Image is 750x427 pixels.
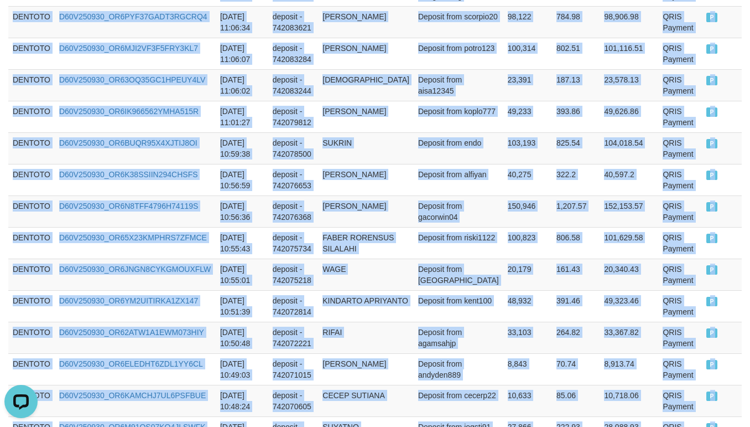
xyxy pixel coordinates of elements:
td: 23,391 [503,69,552,101]
td: 150,946 [503,196,552,227]
td: [DATE] 10:59:38 [216,132,268,164]
a: D60V250930_OR65X23KMPHRS7ZFMCE [59,233,207,242]
a: D60V250930_OR6YM2UITIRKA1ZX147 [59,296,198,305]
td: DENTOTO [8,196,55,227]
td: 33,367.82 [600,322,658,353]
td: [PERSON_NAME] [318,353,414,385]
td: 101,116.51 [600,38,658,69]
td: QRIS Payment [658,196,702,227]
td: 100,823 [503,227,552,259]
td: [PERSON_NAME] [318,164,414,196]
td: [DATE] 10:56:59 [216,164,268,196]
td: [PERSON_NAME] [318,196,414,227]
td: [DATE] 10:49:03 [216,353,268,385]
td: Deposit from agamsahjp [414,322,503,353]
td: [DATE] 10:55:43 [216,227,268,259]
td: 103,193 [503,132,552,164]
td: 101,629.58 [600,227,658,259]
td: deposit - 742076653 [268,164,319,196]
td: 391.46 [552,290,600,322]
td: 322.2 [552,164,600,196]
td: [PERSON_NAME] [318,101,414,132]
span: PAID [706,107,717,117]
td: QRIS Payment [658,69,702,101]
td: 10,633 [503,385,552,416]
td: deposit - 742076368 [268,196,319,227]
td: [DEMOGRAPHIC_DATA] [318,69,414,101]
td: [DATE] 10:48:24 [216,385,268,416]
td: 85.06 [552,385,600,416]
td: QRIS Payment [658,38,702,69]
td: deposit - 742078500 [268,132,319,164]
td: QRIS Payment [658,290,702,322]
span: PAID [706,139,717,148]
td: SUKRIN [318,132,414,164]
td: Deposit from koplo777 [414,101,503,132]
td: deposit - 742071015 [268,353,319,385]
td: Deposit from riski1122 [414,227,503,259]
td: deposit - 742083244 [268,69,319,101]
td: 806.58 [552,227,600,259]
td: 393.86 [552,101,600,132]
td: KINDARTO APRIYANTO [318,290,414,322]
span: PAID [706,44,717,54]
td: [DATE] 10:56:36 [216,196,268,227]
td: 98,906.98 [600,6,658,38]
a: D60V250930_OR6IK966562YMHA515R [59,107,199,116]
td: [DATE] 10:51:39 [216,290,268,322]
td: 49,233 [503,101,552,132]
td: Deposit from aisa12345 [414,69,503,101]
td: [DATE] 11:06:07 [216,38,268,69]
td: deposit - 742083621 [268,6,319,38]
td: [PERSON_NAME] [318,38,414,69]
td: QRIS Payment [658,132,702,164]
td: DENTOTO [8,353,55,385]
a: D60V250930_OR62ATW1A1EWM073HIY [59,328,204,337]
td: deposit - 742072221 [268,322,319,353]
td: 20,340.43 [600,259,658,290]
td: deposit - 742070605 [268,385,319,416]
td: WAGE [318,259,414,290]
td: [PERSON_NAME] [318,6,414,38]
td: DENTOTO [8,227,55,259]
a: D60V250930_OR6BUQR95X4XJTIJ8OI [59,138,197,147]
td: 100,314 [503,38,552,69]
td: [DATE] 10:55:01 [216,259,268,290]
td: Deposit from cecerp22 [414,385,503,416]
td: deposit - 742075218 [268,259,319,290]
span: PAID [706,13,717,22]
td: QRIS Payment [658,259,702,290]
td: DENTOTO [8,259,55,290]
td: [DATE] 11:06:34 [216,6,268,38]
td: DENTOTO [8,322,55,353]
td: Deposit from endo [414,132,503,164]
td: 98,122 [503,6,552,38]
a: D60V250930_OR6JNGN8CYKGMOUXFLW [59,265,211,274]
td: DENTOTO [8,6,55,38]
a: D60V250930_OR6ELEDHT6ZDL1YY6CL [59,359,203,368]
td: FABER RORENSUS SILALAHI [318,227,414,259]
td: 1,207.57 [552,196,600,227]
td: [DATE] 11:06:02 [216,69,268,101]
td: Deposit from alfiyan [414,164,503,196]
td: DENTOTO [8,69,55,101]
span: PAID [706,360,717,369]
td: DENTOTO [8,132,55,164]
td: 40,597.2 [600,164,658,196]
td: 48,932 [503,290,552,322]
td: QRIS Payment [658,101,702,132]
button: Open LiveChat chat widget [4,4,38,38]
a: D60V250930_OR6KAMCHJ7UL6PSFBUE [59,391,206,400]
td: 825.54 [552,132,600,164]
td: QRIS Payment [658,353,702,385]
td: [DATE] 11:01:27 [216,101,268,132]
td: 10,718.06 [600,385,658,416]
span: PAID [706,171,717,180]
td: 161.43 [552,259,600,290]
td: 23,578.13 [600,69,658,101]
td: DENTOTO [8,101,55,132]
a: D60V250930_OR6MJI2VF3F5FRY3KL7 [59,44,198,53]
a: D60V250930_OR63OQ35GC1HPEUY4LV [59,75,205,84]
span: PAID [706,202,717,212]
td: CECEP SUTIANA [318,385,414,416]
